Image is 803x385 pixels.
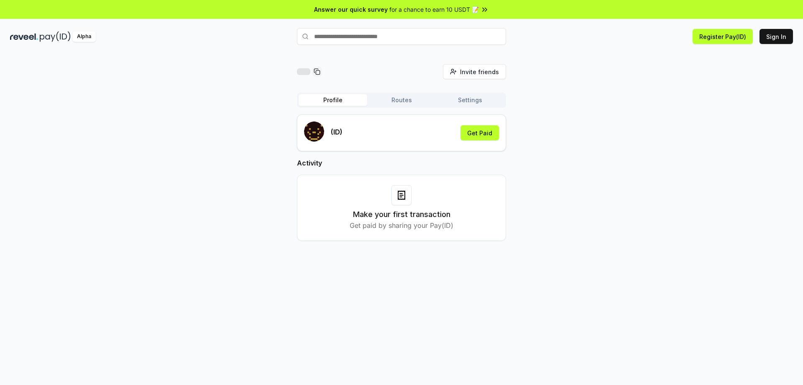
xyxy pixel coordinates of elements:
p: Get paid by sharing your Pay(ID) [350,220,453,230]
button: Register Pay(ID) [693,29,753,44]
button: Profile [299,94,367,106]
p: (ID) [331,127,343,137]
div: Alpha [72,31,96,42]
button: Sign In [760,29,793,44]
h2: Activity [297,158,506,168]
button: Routes [367,94,436,106]
img: reveel_dark [10,31,38,42]
span: Invite friends [460,67,499,76]
h3: Make your first transaction [353,209,450,220]
span: Answer our quick survey [314,5,388,14]
img: pay_id [40,31,71,42]
span: for a chance to earn 10 USDT 📝 [389,5,479,14]
button: Get Paid [460,125,499,140]
button: Invite friends [443,64,506,79]
button: Settings [436,94,504,106]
